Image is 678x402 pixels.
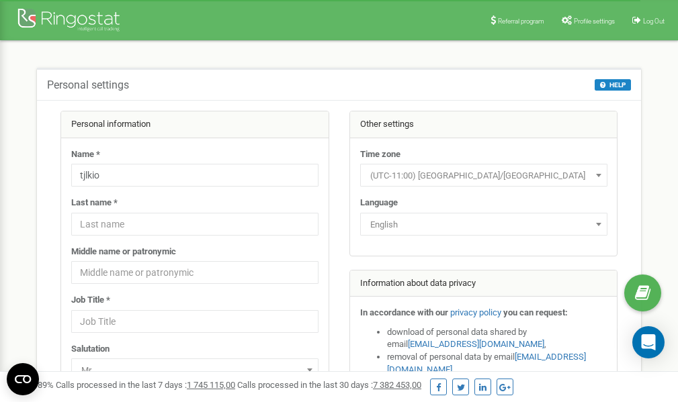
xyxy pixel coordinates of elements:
[365,166,603,185] span: (UTC-11:00) Pacific/Midway
[56,380,235,390] span: Calls processed in the last 7 days :
[47,79,129,91] h5: Personal settings
[61,111,329,138] div: Personal information
[498,17,544,25] span: Referral program
[360,197,398,209] label: Language
[71,294,110,307] label: Job Title *
[71,164,319,187] input: Name
[187,380,235,390] u: 1 745 115,00
[71,343,110,356] label: Salutation
[643,17,665,25] span: Log Out
[360,213,607,236] span: English
[76,361,314,380] span: Mr.
[595,79,631,91] button: HELP
[365,215,603,234] span: English
[408,339,544,349] a: [EMAIL_ADDRESS][DOMAIN_NAME]
[450,307,501,317] a: privacy policy
[387,326,607,351] li: download of personal data shared by email ,
[360,148,400,161] label: Time zone
[632,326,665,358] div: Open Intercom Messenger
[71,197,118,209] label: Last name *
[71,213,319,236] input: Last name
[71,246,176,258] label: Middle name or patronymic
[350,270,618,297] div: Information about data privacy
[71,358,319,381] span: Mr.
[373,380,421,390] u: 7 382 453,00
[360,307,448,317] strong: In accordance with our
[360,164,607,187] span: (UTC-11:00) Pacific/Midway
[71,310,319,333] input: Job Title
[574,17,615,25] span: Profile settings
[503,307,568,317] strong: you can request:
[71,148,100,161] label: Name *
[7,363,39,395] button: Open CMP widget
[71,261,319,284] input: Middle name or patronymic
[237,380,421,390] span: Calls processed in the last 30 days :
[350,111,618,138] div: Other settings
[387,351,607,376] li: removal of personal data by email ,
